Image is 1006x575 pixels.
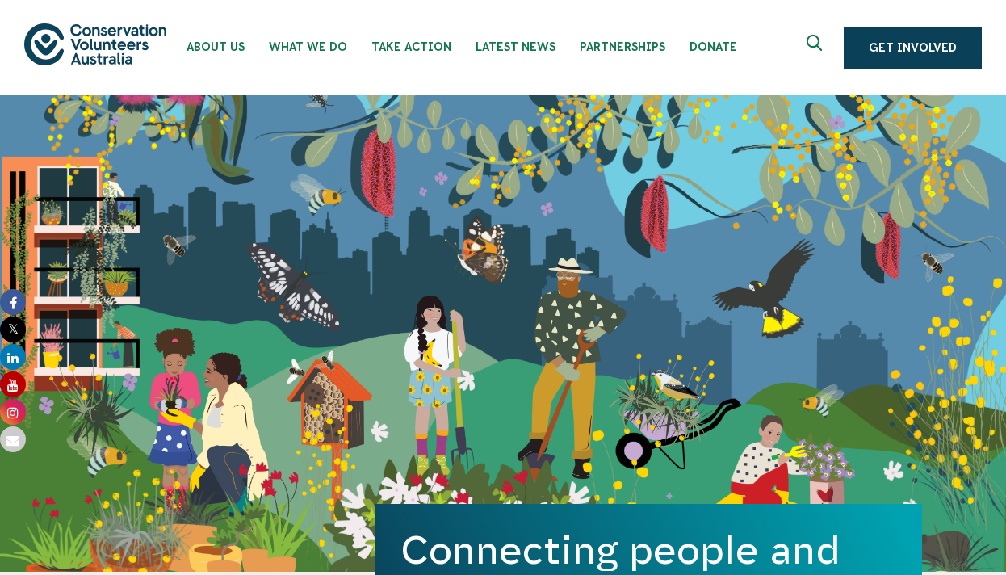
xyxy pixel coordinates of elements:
[580,40,665,53] span: Partnerships
[797,28,836,67] button: Expand search box Close search box
[24,23,166,65] img: logo.svg
[807,35,827,61] span: Expand search box
[844,27,982,69] a: Get Involved
[187,40,245,53] span: About Us
[690,40,737,53] span: Donate
[269,40,347,53] span: What We Do
[371,40,451,53] span: Take Action
[476,40,555,53] span: Latest News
